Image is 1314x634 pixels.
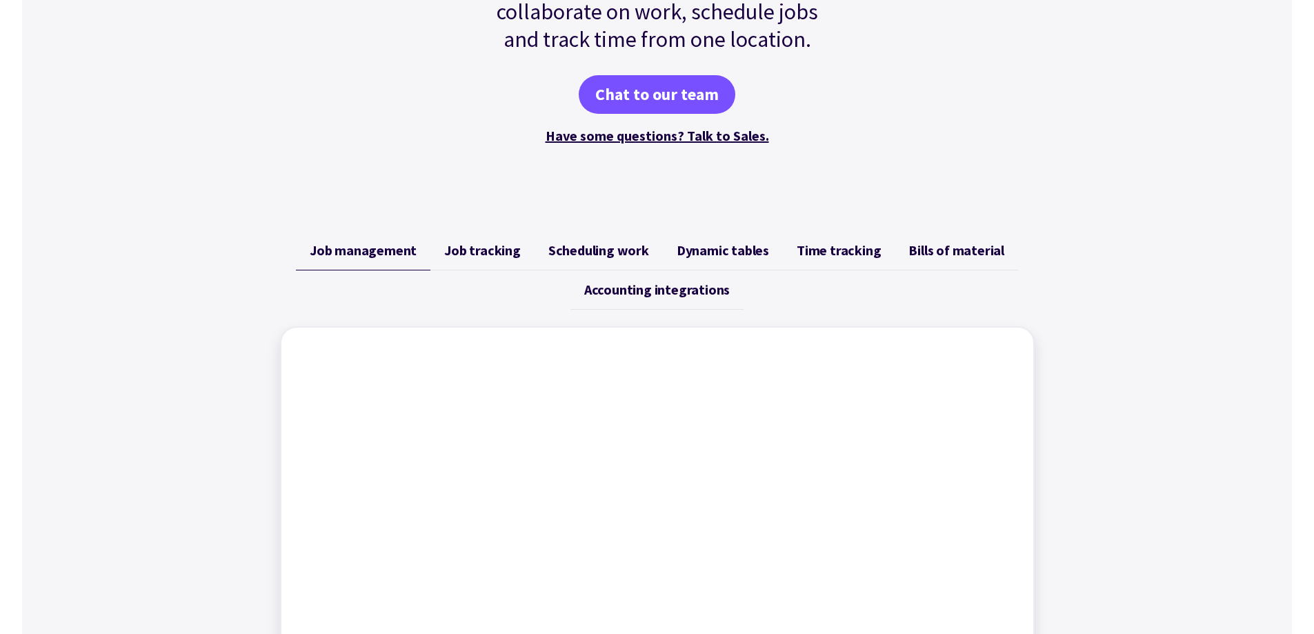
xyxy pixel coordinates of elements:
[444,242,521,259] span: Job tracking
[797,242,881,259] span: Time tracking
[579,75,735,114] a: Chat to our team
[546,127,769,144] a: Have some questions? Talk to Sales.
[677,242,769,259] span: Dynamic tables
[548,242,649,259] span: Scheduling work
[584,281,730,298] span: Accounting integrations
[310,242,417,259] span: Job management
[1084,485,1314,634] iframe: Chat Widget
[908,242,1004,259] span: Bills of material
